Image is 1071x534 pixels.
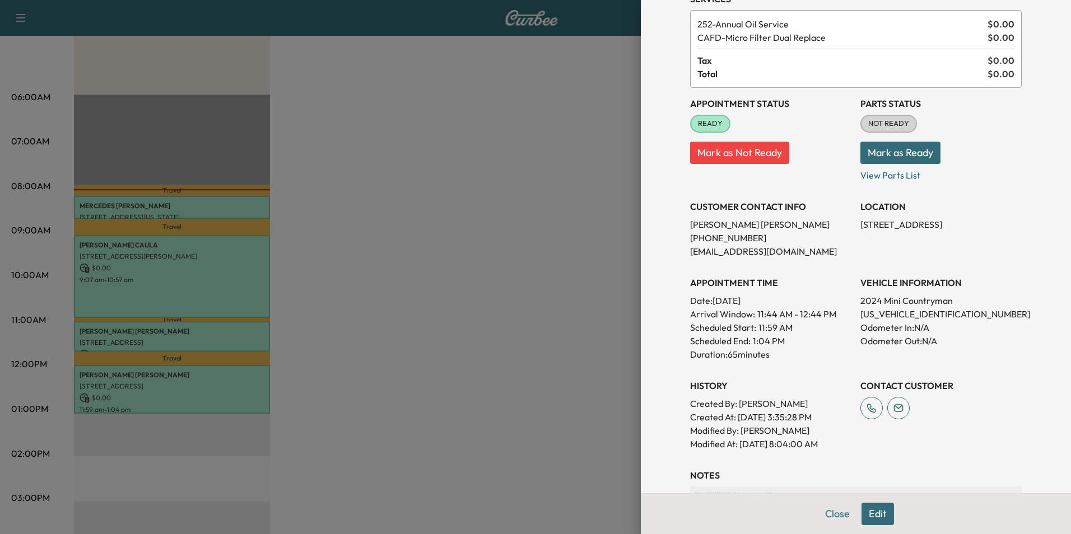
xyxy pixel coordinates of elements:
[695,491,1017,500] p: [DATE] | [PERSON_NAME]
[690,97,851,110] h3: Appointment Status
[691,118,729,129] span: READY
[690,218,851,231] p: [PERSON_NAME] [PERSON_NAME]
[690,276,851,289] h3: APPOINTMENT TIME
[862,118,916,129] span: NOT READY
[860,164,1022,182] p: View Parts List
[757,307,836,321] span: 11:44 AM - 12:44 PM
[690,200,851,213] h3: CUSTOMER CONTACT INFO
[860,321,1022,334] p: Odometer In: N/A
[697,54,988,67] span: Tax
[860,294,1022,307] p: 2024 Mini Countryman
[697,67,988,81] span: Total
[988,67,1014,81] span: $ 0.00
[690,307,851,321] p: Arrival Window:
[697,17,983,31] span: Annual Oil Service
[988,54,1014,67] span: $ 0.00
[690,142,789,164] button: Mark as Not Ready
[860,334,1022,348] p: Odometer Out: N/A
[690,379,851,392] h3: History
[690,424,851,437] p: Modified By : [PERSON_NAME]
[690,231,851,245] p: [PHONE_NUMBER]
[690,348,851,361] p: Duration: 65 minutes
[860,307,1022,321] p: [US_VEHICLE_IDENTIFICATION_NUMBER]
[690,397,851,410] p: Created By : [PERSON_NAME]
[862,503,894,525] button: Edit
[860,218,1022,231] p: [STREET_ADDRESS]
[690,245,851,258] p: [EMAIL_ADDRESS][DOMAIN_NAME]
[988,17,1014,31] span: $ 0.00
[697,31,983,44] span: Micro Filter Dual Replace
[753,334,785,348] p: 1:04 PM
[818,503,857,525] button: Close
[860,276,1022,289] h3: VEHICLE INFORMATION
[758,321,793,334] p: 11:59 AM
[860,379,1022,392] h3: CONTACT CUSTOMER
[860,142,940,164] button: Mark as Ready
[690,410,851,424] p: Created At : [DATE] 3:35:28 PM
[860,97,1022,110] h3: Parts Status
[690,294,851,307] p: Date: [DATE]
[690,334,751,348] p: Scheduled End:
[860,200,1022,213] h3: LOCATION
[690,321,756,334] p: Scheduled Start:
[690,469,1022,482] h3: NOTES
[690,437,851,451] p: Modified At : [DATE] 8:04:00 AM
[988,31,1014,44] span: $ 0.00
